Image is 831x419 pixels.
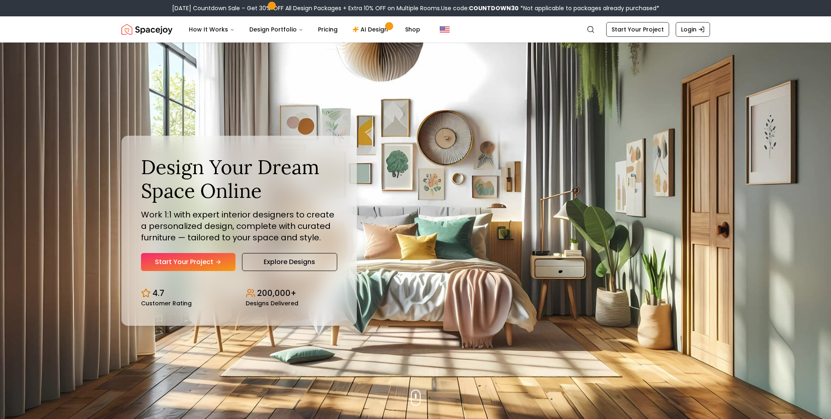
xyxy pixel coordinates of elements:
[141,281,337,306] div: Design stats
[311,21,344,38] a: Pricing
[121,21,172,38] img: Spacejoy Logo
[519,4,659,12] span: *Not applicable to packages already purchased*
[141,253,235,271] a: Start Your Project
[606,22,669,37] a: Start Your Project
[346,21,397,38] a: AI Design
[182,21,427,38] nav: Main
[172,4,659,12] div: [DATE] Countdown Sale – Get 30% OFF All Design Packages + Extra 10% OFF on Multiple Rooms.
[121,21,172,38] a: Spacejoy
[440,25,450,34] img: United States
[121,16,710,43] nav: Global
[257,287,296,299] p: 200,000+
[469,4,519,12] b: COUNTDOWN30
[242,253,337,271] a: Explore Designs
[141,209,337,243] p: Work 1:1 with expert interior designers to create a personalized design, complete with curated fu...
[182,21,241,38] button: How It Works
[441,4,519,12] span: Use code:
[399,21,427,38] a: Shop
[141,300,192,306] small: Customer Rating
[243,21,310,38] button: Design Portfolio
[246,300,298,306] small: Designs Delivered
[141,155,337,202] h1: Design Your Dream Space Online
[676,22,710,37] a: Login
[152,287,164,299] p: 4.7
